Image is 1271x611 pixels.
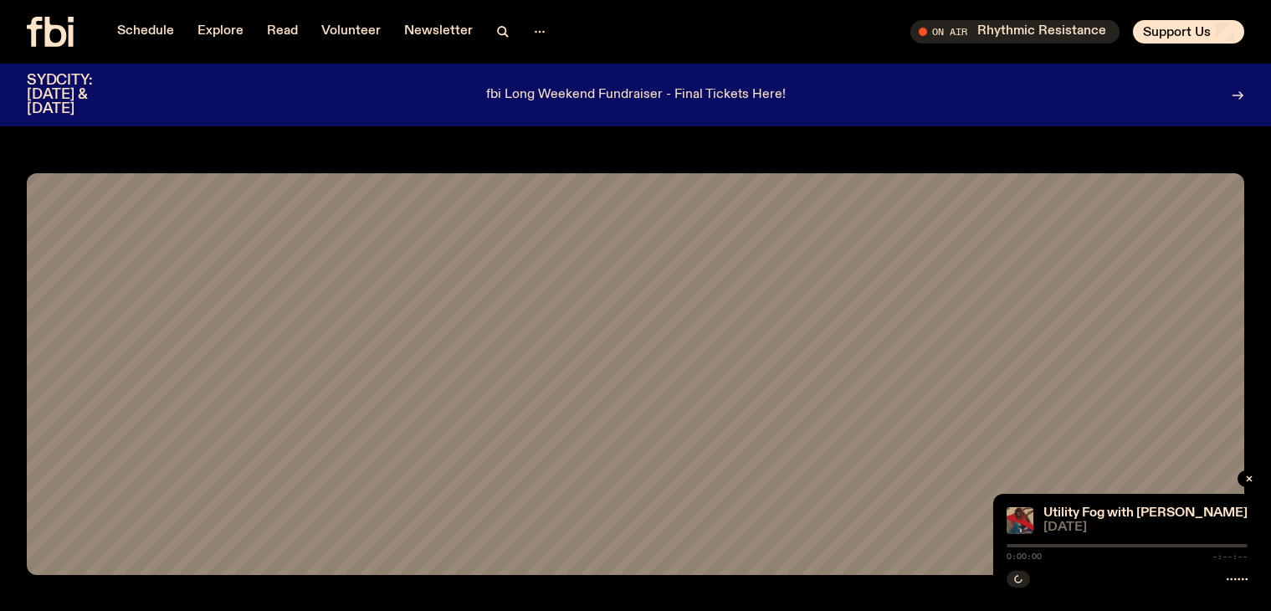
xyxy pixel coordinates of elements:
[1043,521,1248,534] span: [DATE]
[1133,20,1244,44] button: Support Us
[257,20,308,44] a: Read
[1143,24,1211,39] span: Support Us
[107,20,184,44] a: Schedule
[486,88,786,103] p: fbi Long Weekend Fundraiser - Final Tickets Here!
[187,20,254,44] a: Explore
[1043,506,1248,520] a: Utility Fog with [PERSON_NAME]
[394,20,483,44] a: Newsletter
[1007,507,1033,534] img: Cover to Mikoo's album It Floats
[311,20,391,44] a: Volunteer
[1212,552,1248,561] span: -:--:--
[1007,552,1042,561] span: 0:00:00
[910,20,1120,44] button: On AirRhythmic Resistance
[27,74,134,116] h3: SYDCITY: [DATE] & [DATE]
